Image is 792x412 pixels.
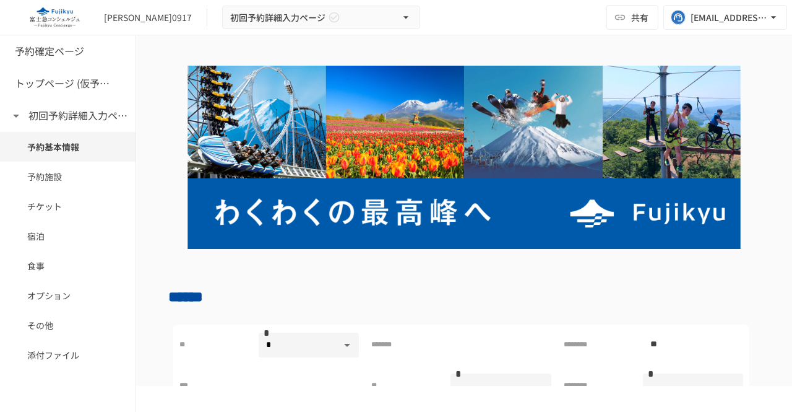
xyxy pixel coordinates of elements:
[27,199,108,213] span: チケット
[27,259,108,273] span: 食事
[28,108,127,124] h6: 初回予約詳細入力ページ
[663,5,787,30] button: [EMAIL_ADDRESS][DOMAIN_NAME]
[631,11,648,24] span: 共有
[15,43,84,59] h6: 予約確定ページ
[691,10,767,25] div: [EMAIL_ADDRESS][DOMAIN_NAME]
[15,76,114,92] h6: トップページ (仮予約一覧)
[104,11,192,24] div: [PERSON_NAME]0917
[27,229,108,243] span: 宿泊
[27,140,108,154] span: 予約基本情報
[606,5,658,30] button: 共有
[27,170,108,183] span: 予約施設
[222,6,420,30] button: 初回予約詳細入力ページ
[27,348,108,362] span: 添付ファイル
[168,66,760,249] img: mg2cIuvRhv63UHtX5VfAfh1DTCPHmnxnvRSqzGwtk3G
[230,10,325,25] span: 初回予約詳細入力ページ
[15,7,94,27] img: eQeGXtYPV2fEKIA3pizDiVdzO5gJTl2ahLbsPaD2E4R
[27,289,108,302] span: オプション
[27,318,108,332] span: その他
